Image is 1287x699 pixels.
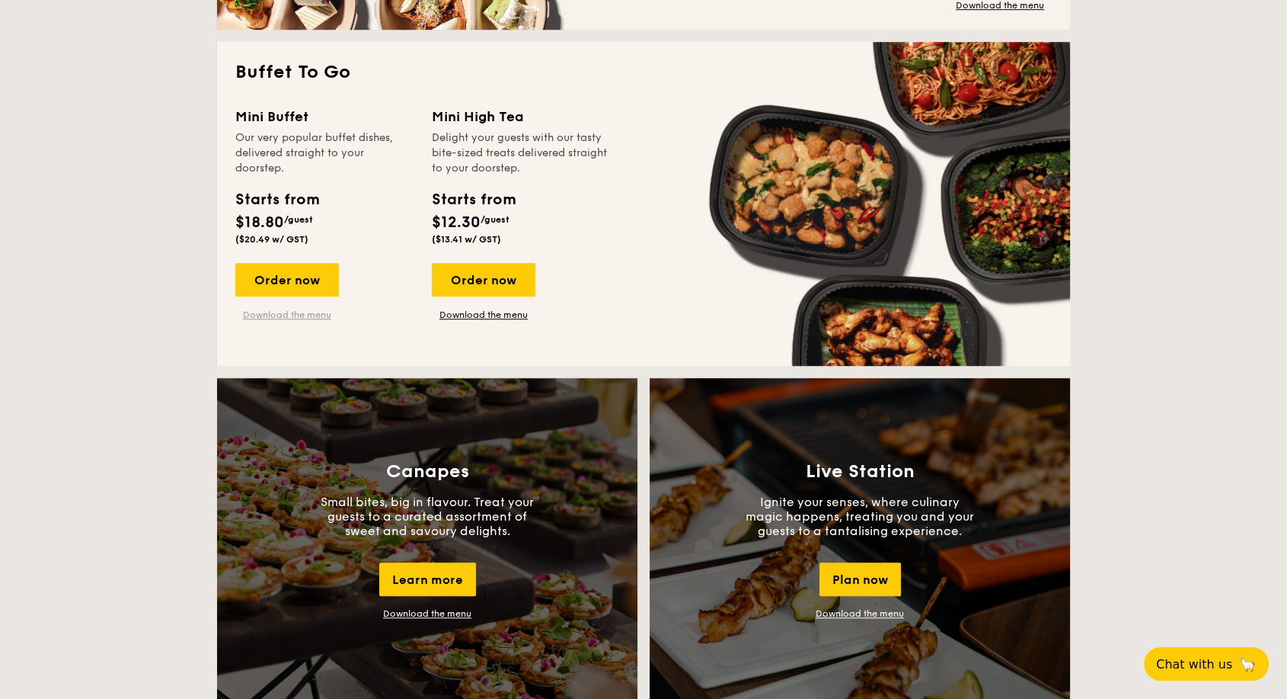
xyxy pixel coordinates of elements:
span: /guest [284,214,313,225]
div: Order now [235,263,339,297]
div: Starts from [432,188,515,211]
span: ($13.41 w/ GST) [432,234,501,245]
a: Download the menu [383,608,471,619]
p: Small bites, big in flavour. Treat your guests to a curated assortment of sweet and savoury delig... [313,495,541,538]
a: Download the menu [432,309,535,321]
p: Ignite your senses, where culinary magic happens, treating you and your guests to a tantalising e... [746,495,974,538]
span: /guest [481,214,509,225]
div: Mini Buffet [235,106,414,127]
h3: Live Station [806,461,915,483]
div: Order now [432,263,535,297]
div: Learn more [379,563,476,596]
div: Starts from [235,188,318,211]
a: Download the menu [235,309,339,321]
div: Our very popular buffet dishes, delivered straight to your doorstep. [235,130,414,176]
div: Plan now [819,563,901,596]
h3: Canapes [386,461,469,483]
a: Download the menu [816,608,904,619]
span: $18.80 [235,213,284,232]
div: Mini High Tea [432,106,610,127]
span: ($20.49 w/ GST) [235,234,308,245]
button: Chat with us🦙 [1144,647,1269,681]
h2: Buffet To Go [235,60,1052,85]
span: 🦙 [1238,656,1257,673]
span: Chat with us [1156,657,1232,672]
div: Delight your guests with our tasty bite-sized treats delivered straight to your doorstep. [432,130,610,176]
span: $12.30 [432,213,481,232]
